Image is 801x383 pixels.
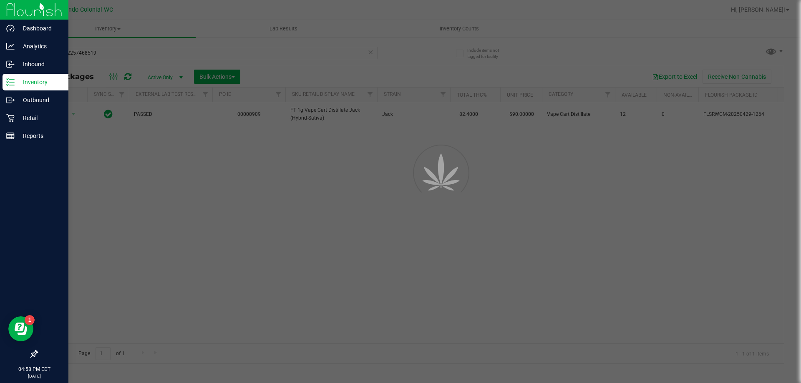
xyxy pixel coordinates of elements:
inline-svg: Inventory [6,78,15,86]
inline-svg: Retail [6,114,15,122]
p: Inbound [15,59,65,69]
p: Outbound [15,95,65,105]
inline-svg: Reports [6,132,15,140]
p: Reports [15,131,65,141]
iframe: Resource center [8,316,33,341]
p: Retail [15,113,65,123]
p: 04:58 PM EDT [4,365,65,373]
p: Analytics [15,41,65,51]
iframe: Resource center unread badge [25,315,35,325]
inline-svg: Dashboard [6,24,15,33]
inline-svg: Inbound [6,60,15,68]
inline-svg: Outbound [6,96,15,104]
inline-svg: Analytics [6,42,15,50]
p: [DATE] [4,373,65,379]
p: Inventory [15,77,65,87]
p: Dashboard [15,23,65,33]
